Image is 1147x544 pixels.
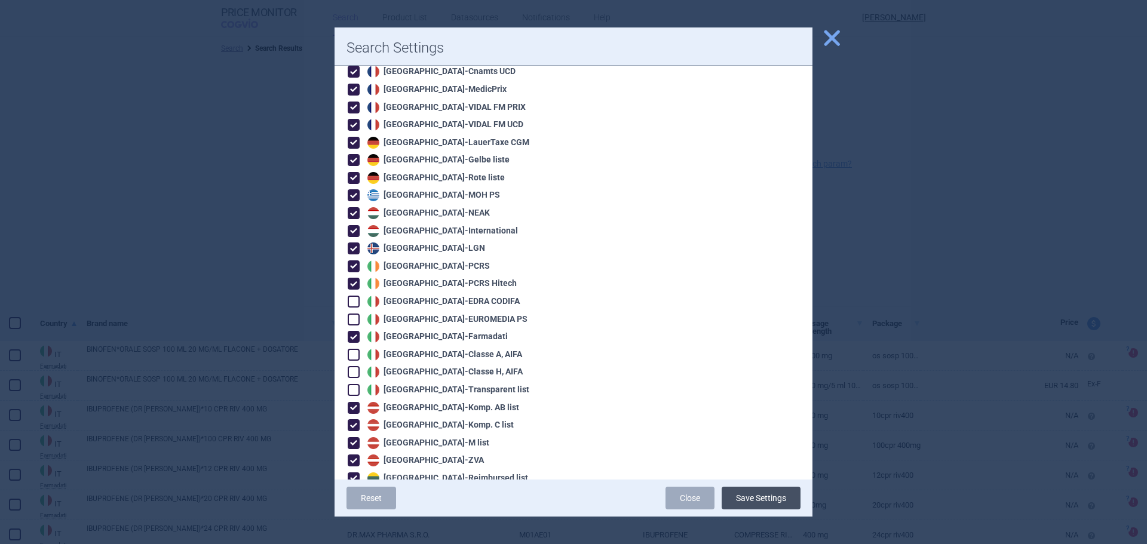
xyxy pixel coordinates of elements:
img: Iceland [367,242,379,254]
img: France [367,66,379,78]
div: [GEOGRAPHIC_DATA] - Reimbursed list [364,472,528,484]
div: [GEOGRAPHIC_DATA] - LauerTaxe CGM [364,137,529,149]
img: Latvia [367,437,379,449]
h1: Search Settings [346,39,801,57]
div: [GEOGRAPHIC_DATA] - VIDAL FM PRIX [364,102,526,113]
img: Germany [367,137,379,149]
a: Reset [346,487,396,509]
div: [GEOGRAPHIC_DATA] - PCRS [364,260,490,272]
img: Italy [367,366,379,378]
img: Latvia [367,402,379,414]
img: Latvia [367,454,379,466]
div: [GEOGRAPHIC_DATA] - Gelbe liste [364,154,510,166]
div: [GEOGRAPHIC_DATA] - VIDAL FM UCD [364,119,523,131]
div: [GEOGRAPHIC_DATA] - LGN [364,242,485,254]
div: [GEOGRAPHIC_DATA] - ZVA [364,454,484,466]
div: [GEOGRAPHIC_DATA] - PCRS Hitech [364,278,517,290]
div: [GEOGRAPHIC_DATA] - NEAK [364,207,490,219]
img: France [367,84,379,96]
div: [GEOGRAPHIC_DATA] - EDRA CODIFA [364,296,520,308]
img: Italy [367,384,379,396]
div: [GEOGRAPHIC_DATA] - Komp. C list [364,419,514,431]
img: Greece [367,189,379,201]
div: [GEOGRAPHIC_DATA] - Transparent list [364,384,529,396]
div: [GEOGRAPHIC_DATA] - Classe A, AIFA [364,349,522,361]
div: [GEOGRAPHIC_DATA] - Rote liste [364,172,505,184]
img: France [367,102,379,113]
img: Ireland [367,260,379,272]
img: Ireland [367,278,379,290]
div: [GEOGRAPHIC_DATA] - Farmadati [364,331,508,343]
img: Italy [367,331,379,343]
div: [GEOGRAPHIC_DATA] - Classe H, AIFA [364,366,523,378]
div: [GEOGRAPHIC_DATA] - MedicPrix [364,84,507,96]
img: Germany [367,154,379,166]
button: Save Settings [722,487,801,509]
div: [GEOGRAPHIC_DATA] - M list [364,437,489,449]
img: Germany [367,172,379,184]
div: [GEOGRAPHIC_DATA] - MOH PS [364,189,500,201]
img: Hungary [367,207,379,219]
img: Italy [367,349,379,361]
img: Lithuania [367,472,379,484]
div: [GEOGRAPHIC_DATA] - Komp. AB list [364,402,519,414]
img: Italy [367,314,379,325]
div: [GEOGRAPHIC_DATA] - Cnamts UCD [364,66,516,78]
img: France [367,119,379,131]
div: [GEOGRAPHIC_DATA] - International [364,225,518,237]
img: Latvia [367,419,379,431]
img: Italy [367,296,379,308]
img: Hungary [367,225,379,237]
div: [GEOGRAPHIC_DATA] - EUROMEDIA PS [364,314,528,325]
a: Close [665,487,714,509]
